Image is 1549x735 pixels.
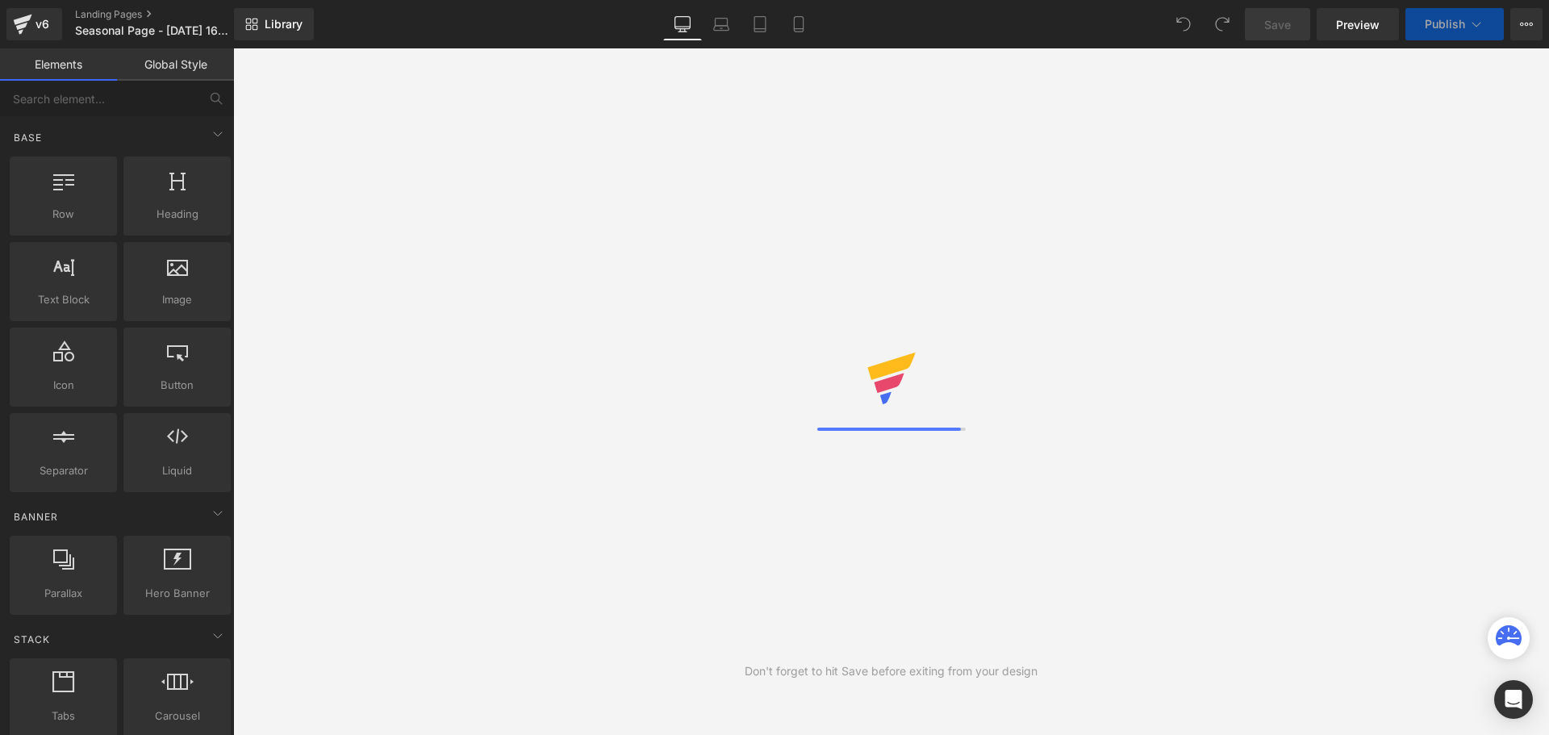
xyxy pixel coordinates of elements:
span: Row [15,206,112,223]
div: v6 [32,14,52,35]
span: Liquid [128,462,226,479]
span: Base [12,130,44,145]
span: Banner [12,509,60,524]
a: Mobile [779,8,818,40]
span: Carousel [128,708,226,725]
span: Text Block [15,291,112,308]
span: Library [265,17,303,31]
a: Landing Pages [75,8,261,21]
span: Icon [15,377,112,394]
a: v6 [6,8,62,40]
div: Open Intercom Messenger [1494,680,1533,719]
button: More [1510,8,1543,40]
span: Separator [15,462,112,479]
span: Button [128,377,226,394]
a: Desktop [663,8,702,40]
button: Redo [1206,8,1238,40]
a: Global Style [117,48,234,81]
span: Publish [1425,18,1465,31]
span: Parallax [15,585,112,602]
a: New Library [234,8,314,40]
span: Hero Banner [128,585,226,602]
span: Tabs [15,708,112,725]
span: Preview [1336,16,1380,33]
a: Tablet [741,8,779,40]
span: Image [128,291,226,308]
span: Save [1264,16,1291,33]
span: Seasonal Page - [DATE] 16:59:03 [75,24,230,37]
button: Publish [1405,8,1504,40]
span: Stack [12,632,52,647]
span: Heading [128,206,226,223]
div: Don't forget to hit Save before exiting from your design [745,662,1038,680]
a: Preview [1317,8,1399,40]
a: Laptop [702,8,741,40]
button: Undo [1167,8,1200,40]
